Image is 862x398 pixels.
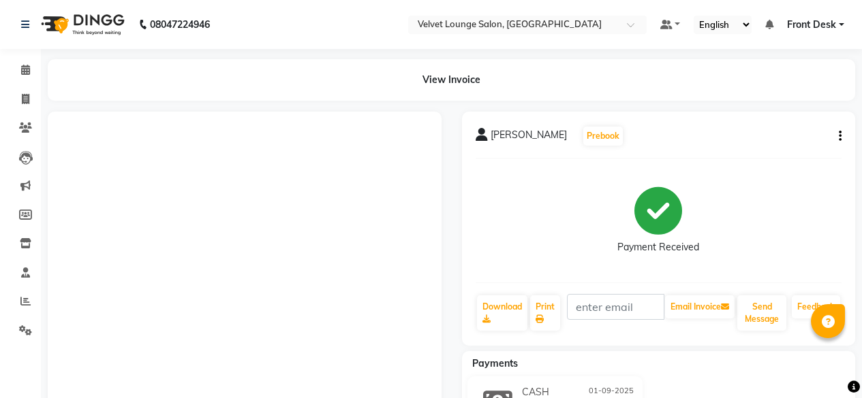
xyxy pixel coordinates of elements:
[491,128,567,147] span: [PERSON_NAME]
[787,18,836,32] span: Front Desk
[530,295,560,331] a: Print
[737,295,786,331] button: Send Message
[617,240,699,254] div: Payment Received
[583,127,623,146] button: Prebook
[35,5,128,44] img: logo
[792,295,840,318] a: Feedback
[150,5,210,44] b: 08047224946
[48,59,855,101] div: View Invoice
[567,294,665,320] input: enter email
[472,357,518,369] span: Payments
[477,295,527,331] a: Download
[665,295,735,318] button: Email Invoice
